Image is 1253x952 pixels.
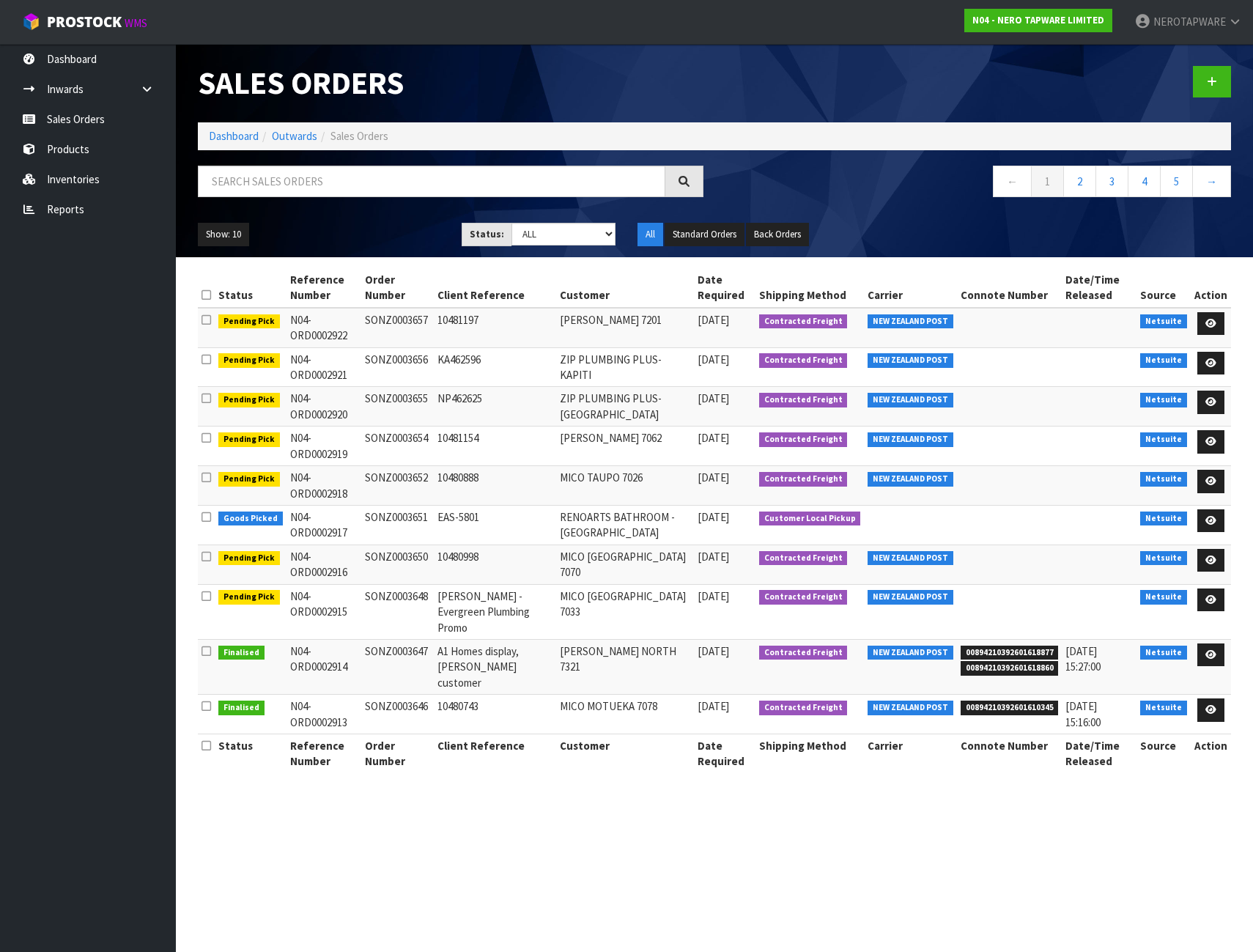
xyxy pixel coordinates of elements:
[1063,166,1096,197] a: 2
[698,644,729,658] span: [DATE]
[972,14,1104,26] strong: N04 - NERO TAPWARE LIMITED
[218,314,280,329] span: Pending Pick
[22,12,40,31] img: cube-alt.png
[218,512,283,526] span: Goods Picked
[198,66,703,100] h1: Sales Orders
[1192,166,1231,197] a: →
[961,661,1059,676] span: 00894210392601618860
[1065,644,1101,674] span: [DATE] 15:27:00
[434,695,556,734] td: 10480743
[218,590,280,605] span: Pending Pick
[287,308,362,347] td: N04-ORD0002922
[361,695,434,734] td: SONZ0003646
[287,695,362,734] td: N04-ORD0002913
[864,734,957,773] th: Carrier
[287,734,362,773] th: Reference Number
[746,223,809,246] button: Back Orders
[434,545,556,584] td: 10480998
[759,472,848,487] span: Contracted Freight
[556,505,694,545] td: RENOARTS BATHROOM - [GEOGRAPHIC_DATA]
[198,166,665,197] input: Search sales orders
[287,466,362,506] td: N04-ORD0002918
[556,427,694,466] td: [PERSON_NAME] 7062
[198,223,249,246] button: Show: 10
[1065,699,1101,728] span: [DATE] 15:16:00
[665,223,744,246] button: Standard Orders
[361,505,434,545] td: SONZ0003651
[272,129,317,143] a: Outwards
[218,472,280,487] span: Pending Pick
[125,16,147,30] small: WMS
[1153,15,1226,29] span: NEROTAPWARE
[330,129,388,143] span: Sales Orders
[361,427,434,466] td: SONZ0003654
[1140,551,1187,566] span: Netsuite
[868,314,953,329] span: NEW ZEALAND POST
[725,166,1231,202] nav: Page navigation
[1140,590,1187,605] span: Netsuite
[434,427,556,466] td: 10481154
[556,545,694,584] td: MICO [GEOGRAPHIC_DATA] 7070
[361,545,434,584] td: SONZ0003650
[698,699,729,713] span: [DATE]
[698,313,729,327] span: [DATE]
[361,268,434,308] th: Order Number
[287,268,362,308] th: Reference Number
[1140,314,1187,329] span: Netsuite
[1140,472,1187,487] span: Netsuite
[698,353,729,366] span: [DATE]
[556,639,694,694] td: [PERSON_NAME] NORTH 7321
[868,590,953,605] span: NEW ZEALAND POST
[1031,166,1064,197] a: 1
[755,268,865,308] th: Shipping Method
[759,646,848,660] span: Contracted Freight
[218,551,280,566] span: Pending Pick
[698,391,729,405] span: [DATE]
[1191,734,1231,773] th: Action
[47,12,122,32] span: ProStock
[287,387,362,427] td: N04-ORD0002920
[556,387,694,427] td: ZIP PLUMBING PLUS- [GEOGRAPHIC_DATA]
[361,308,434,347] td: SONZ0003657
[698,510,729,524] span: [DATE]
[1140,701,1187,715] span: Netsuite
[961,701,1059,715] span: 00894210392601610345
[556,734,694,773] th: Customer
[698,589,729,603] span: [DATE]
[759,393,848,407] span: Contracted Freight
[434,734,556,773] th: Client Reference
[759,701,848,715] span: Contracted Freight
[434,584,556,639] td: [PERSON_NAME] - Evergreen Plumbing Promo
[556,466,694,506] td: MICO TAUPO 7026
[868,646,953,660] span: NEW ZEALAND POST
[993,166,1032,197] a: ←
[218,432,280,447] span: Pending Pick
[287,427,362,466] td: N04-ORD0002919
[361,387,434,427] td: SONZ0003655
[470,228,504,240] strong: Status:
[556,308,694,347] td: [PERSON_NAME] 7201
[434,308,556,347] td: 10481197
[694,268,755,308] th: Date Required
[698,471,729,484] span: [DATE]
[361,466,434,506] td: SONZ0003652
[218,646,265,660] span: Finalised
[1140,432,1187,447] span: Netsuite
[698,550,729,564] span: [DATE]
[434,387,556,427] td: NP462625
[759,432,848,447] span: Contracted Freight
[957,268,1062,308] th: Connote Number
[961,646,1059,660] span: 00894210392601618877
[957,734,1062,773] th: Connote Number
[868,472,953,487] span: NEW ZEALAND POST
[218,701,265,715] span: Finalised
[1128,166,1161,197] a: 4
[1095,166,1128,197] a: 3
[287,545,362,584] td: N04-ORD0002916
[1062,734,1136,773] th: Date/Time Released
[1191,268,1231,308] th: Action
[1062,268,1136,308] th: Date/Time Released
[434,466,556,506] td: 10480888
[556,268,694,308] th: Customer
[1140,353,1187,368] span: Netsuite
